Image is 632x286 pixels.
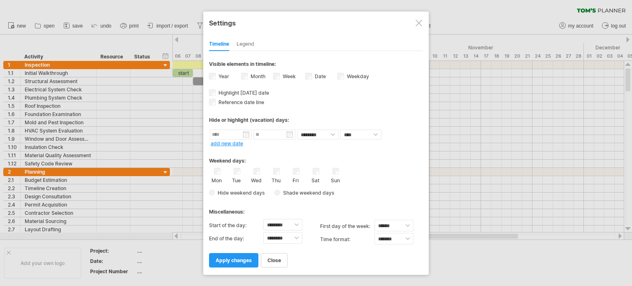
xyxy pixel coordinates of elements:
[209,201,423,217] div: Miscellaneous:
[267,257,281,263] span: close
[211,176,222,184] label: Mon
[313,73,326,79] label: Date
[209,253,258,267] a: apply changes
[209,15,423,30] div: Settings
[209,232,263,245] label: End of the day:
[345,73,369,79] label: Weekday
[217,90,269,96] span: Highlight [DATE] date
[280,190,334,196] span: Shade weekend days
[217,73,229,79] label: Year
[217,99,264,105] span: Reference date line
[209,117,423,123] div: Hide or highlight (vacation) days:
[209,219,263,232] label: Start of the day:
[330,176,340,184] label: Sun
[310,176,321,184] label: Sat
[215,190,265,196] span: Hide weekend days
[261,253,288,267] a: close
[249,73,265,79] label: Month
[251,176,261,184] label: Wed
[281,73,296,79] label: Week
[209,61,423,70] div: Visible elements in timeline:
[216,257,252,263] span: apply changes
[237,38,254,51] div: Legend
[320,220,374,233] label: first day of the week:
[290,176,301,184] label: Fri
[320,233,374,246] label: Time format:
[209,38,229,51] div: Timeline
[209,150,423,166] div: Weekend days:
[231,176,242,184] label: Tue
[271,176,281,184] label: Thu
[211,140,243,146] a: add new date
